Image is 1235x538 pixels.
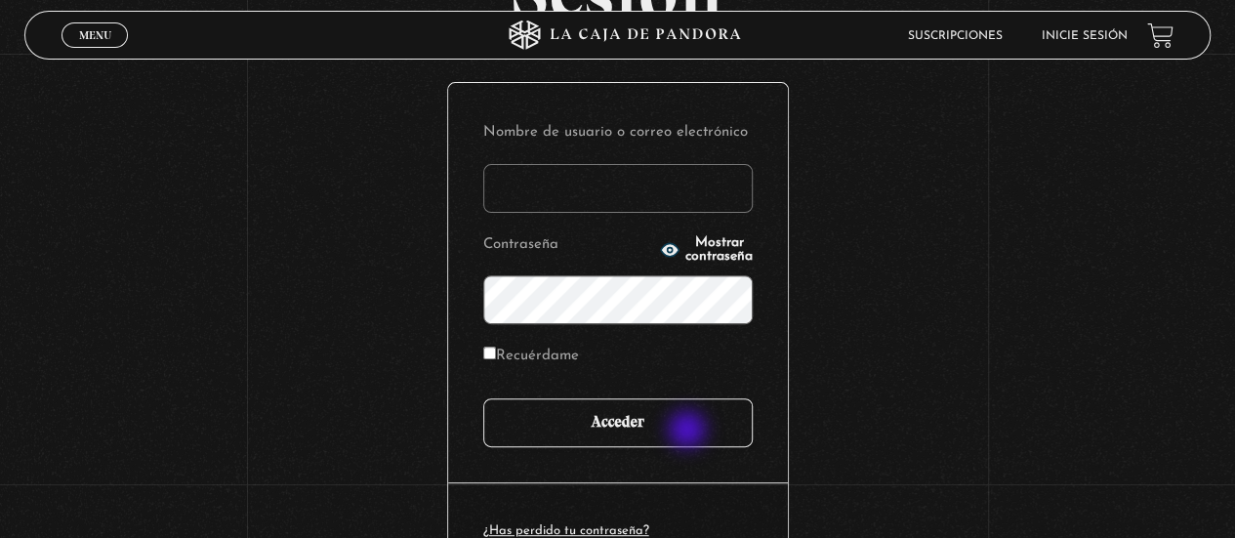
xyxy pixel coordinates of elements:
button: Mostrar contraseña [660,236,753,264]
a: View your shopping cart [1147,22,1173,49]
a: Suscripciones [908,30,1003,42]
label: Nombre de usuario o correo electrónico [483,118,753,148]
label: Recuérdame [483,342,579,372]
span: Mostrar contraseña [685,236,753,264]
a: Inicie sesión [1042,30,1128,42]
span: Menu [79,29,111,41]
input: Acceder [483,398,753,447]
span: Cerrar [72,46,118,60]
label: Contraseña [483,230,655,261]
input: Recuérdame [483,347,496,359]
a: ¿Has perdido tu contraseña? [483,524,649,537]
